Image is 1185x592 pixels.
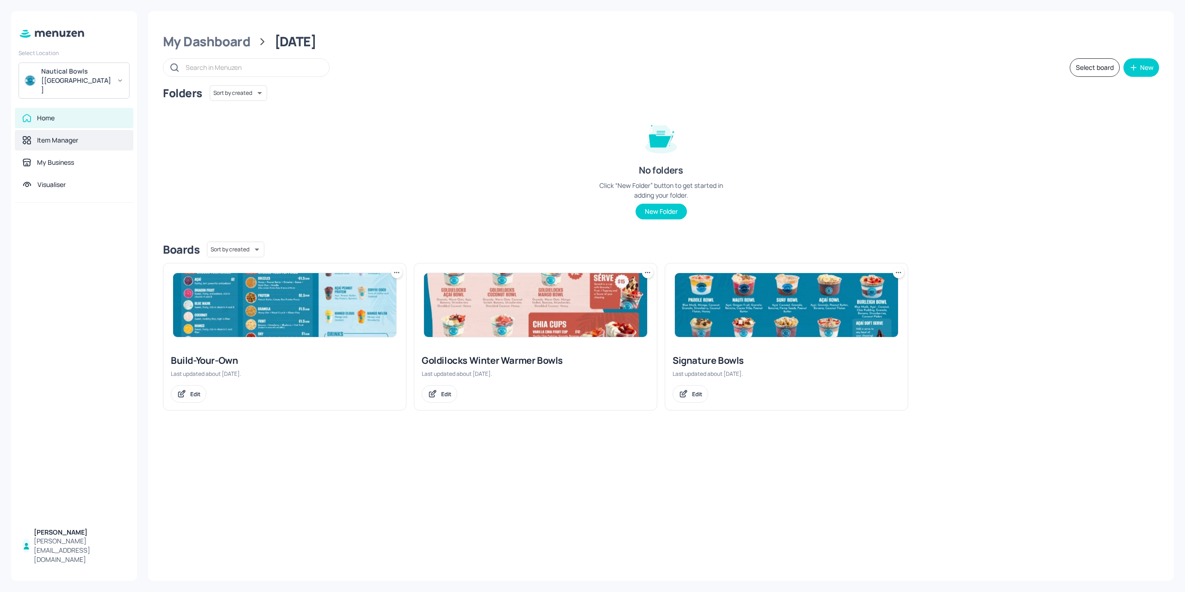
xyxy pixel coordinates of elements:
div: [PERSON_NAME][EMAIL_ADDRESS][DOMAIN_NAME] [34,536,126,564]
div: New [1140,64,1154,71]
button: New Folder [636,204,687,219]
img: 2025-08-06-1754463640324pb1ocnxu9yr.jpeg [675,273,898,337]
div: Last updated about [DATE]. [171,370,399,378]
img: 2025-08-06-1754463896821evtxl4l8w1l.jpeg [424,273,647,337]
div: [PERSON_NAME] [34,528,126,537]
img: avatar [25,75,36,86]
div: Item Manager [37,136,78,145]
div: Folders [163,86,202,100]
div: Edit [190,390,200,398]
div: Goldilocks Winter Warmer Bowls [422,354,649,367]
div: Edit [441,390,451,398]
img: folder-empty [638,114,684,160]
div: No folders [639,164,683,177]
div: My Business [37,158,74,167]
div: Last updated about [DATE]. [422,370,649,378]
div: Visualiser [37,180,66,189]
div: Boards [163,242,200,257]
input: Search in Menuzen [186,61,320,74]
button: New [1123,58,1159,77]
div: My Dashboard [163,33,250,50]
div: Home [37,113,55,123]
button: Select board [1070,58,1120,77]
div: Last updated about [DATE]. [673,370,900,378]
div: Signature Bowls [673,354,900,367]
div: Edit [692,390,702,398]
div: Click “New Folder” button to get started in adding your folder. [592,181,730,200]
div: Select Location [19,49,130,57]
div: Sort by created [210,84,267,102]
div: Sort by created [207,240,264,259]
div: Build-Your-Own [171,354,399,367]
img: 2025-08-06-1754461003076ibehqpf7pem.jpeg [173,273,396,337]
div: [DATE] [274,33,317,50]
div: Nautical Bowls [[GEOGRAPHIC_DATA]] [41,67,111,94]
